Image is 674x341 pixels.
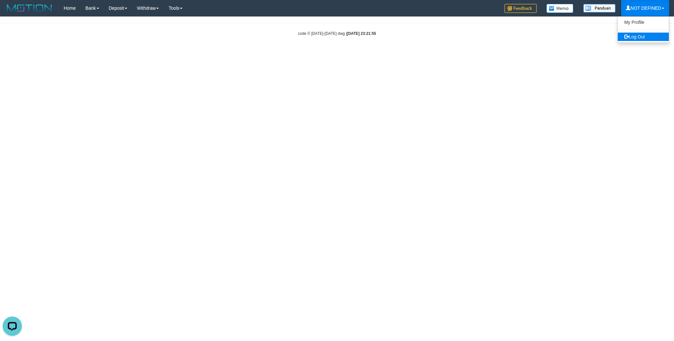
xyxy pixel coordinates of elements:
[546,4,574,13] img: Button%20Memo.svg
[618,33,669,41] a: Log Out
[5,3,54,13] img: MOTION_logo.png
[618,18,669,26] a: My Profile
[347,31,376,36] strong: [DATE] 23:21:55
[583,4,616,13] img: panduan.png
[3,3,22,22] button: Open LiveChat chat widget
[298,31,376,36] small: code © [DATE]-[DATE] dwg |
[504,4,537,13] img: Feedback.jpg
